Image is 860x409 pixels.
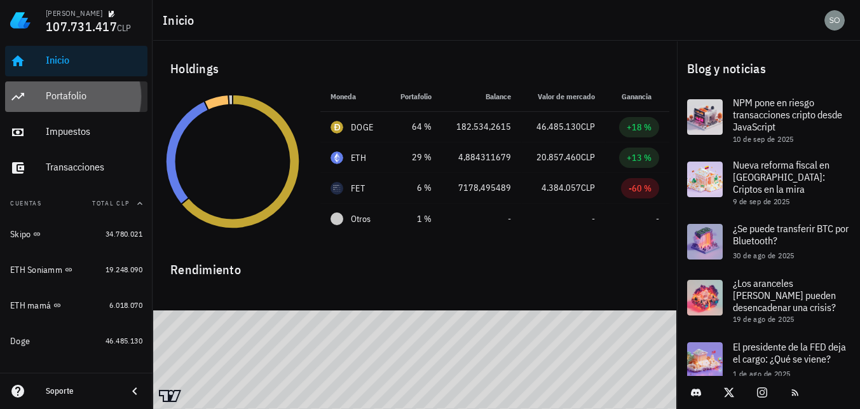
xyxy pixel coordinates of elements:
span: ¿Los aranceles [PERSON_NAME] pueden desencadenar una crisis? [733,277,836,314]
a: Portafolio [5,81,147,112]
span: ¿Se puede transferir BTC por Bluetooth? [733,222,849,247]
div: Transacciones [46,161,142,173]
div: -60 % [629,182,652,195]
span: 4.384.057 [542,182,581,193]
div: avatar [824,10,845,31]
div: 6 % [397,181,432,195]
a: Skipo 34.780.021 [5,219,147,249]
th: Moneda [320,81,387,112]
div: 64 % [397,120,432,134]
span: 46.485.130 [536,121,581,132]
span: CLP [581,121,595,132]
a: Nueva reforma fiscal en [GEOGRAPHIC_DATA]: Criptos en la mira 9 de sep de 2025 [677,151,860,214]
div: ETH-icon [331,151,343,164]
span: 19.248.090 [106,265,142,274]
div: FET-icon [331,182,343,195]
a: ¿Se puede transferir BTC por Bluetooth? 30 de ago de 2025 [677,214,860,270]
span: 19 de ago de 2025 [733,314,795,324]
span: 6.018.070 [109,300,142,310]
button: CuentasTotal CLP [5,188,147,219]
span: CLP [581,151,595,163]
div: ETH Soniamm [10,265,62,275]
div: Doge [10,336,30,347]
div: ETH [351,151,366,164]
span: 34.780.021 [106,229,142,239]
th: Portafolio [387,81,442,112]
div: Holdings [160,48,669,89]
div: Impuestos [46,125,142,137]
span: - [508,213,511,225]
div: Skipo [10,229,31,240]
a: Inicio [5,46,147,76]
div: 182.534,2615 [452,120,511,134]
a: ¿Los aranceles [PERSON_NAME] pueden desencadenar una crisis? 19 de ago de 2025 [677,270,860,332]
span: - [592,213,595,225]
a: Doge 46.485.130 [5,326,147,356]
div: ETH mamá [10,300,51,311]
div: Rendimiento [160,249,669,280]
span: 46.485.130 [106,336,142,345]
div: +18 % [627,121,652,134]
span: 1 de ago de 2025 [733,369,790,378]
span: Nueva reforma fiscal en [GEOGRAPHIC_DATA]: Criptos en la mira [733,158,829,195]
div: 7178,495489 [452,181,511,195]
div: Blog y noticias [677,48,860,89]
div: Portafolio [46,90,142,102]
span: El presidente de la FED deja el cargo: ¿Qué se viene? [733,340,846,365]
span: NPM pone en riesgo transacciones cripto desde JavaScript [733,96,842,133]
div: +13 % [627,151,652,164]
div: Solana [10,371,36,382]
a: Impuestos [5,117,147,148]
a: Solana 203,2 [5,361,147,392]
a: Transacciones [5,153,147,183]
span: CLP [117,22,132,34]
th: Balance [442,81,521,112]
a: ETH mamá 6.018.070 [5,290,147,321]
div: Soporte [46,386,117,396]
div: DOGE [351,121,373,134]
h1: Inicio [163,10,200,31]
a: NPM pone en riesgo transacciones cripto desde JavaScript 10 de sep de 2025 [677,89,860,151]
span: - [656,213,659,225]
div: DOGE-icon [331,121,343,134]
a: El presidente de la FED deja el cargo: ¿Qué se viene? 1 de ago de 2025 [677,332,860,388]
span: 30 de ago de 2025 [733,251,795,260]
img: LedgiFi [10,10,31,31]
span: 9 de sep de 2025 [733,197,789,206]
span: 107.731.417 [46,18,117,35]
div: 29 % [397,151,432,164]
div: Inicio [46,54,142,66]
a: Charting by TradingView [159,390,181,402]
span: CLP [581,182,595,193]
div: 4,884311679 [452,151,511,164]
span: Total CLP [92,199,130,207]
span: Ganancia [622,92,659,101]
a: ETH Soniamm 19.248.090 [5,254,147,285]
div: [PERSON_NAME] [46,8,102,18]
span: 203,2 [124,371,142,381]
th: Valor de mercado [521,81,605,112]
span: Otros [351,212,371,226]
span: 20.857.460 [536,151,581,163]
div: FET [351,182,365,195]
div: 1 % [397,212,432,226]
span: 10 de sep de 2025 [733,134,794,144]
